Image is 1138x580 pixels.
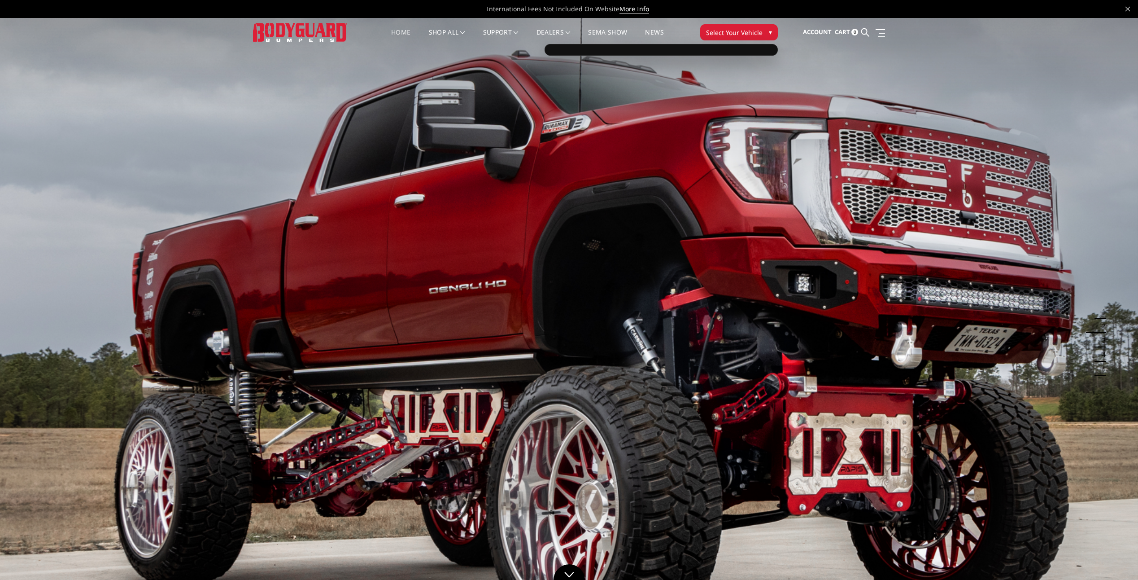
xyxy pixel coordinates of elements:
[483,29,519,47] a: Support
[1097,304,1106,319] button: 1 of 5
[835,28,850,36] span: Cart
[554,564,585,580] a: Click to Down
[588,29,627,47] a: SEMA Show
[391,29,410,47] a: Home
[835,20,858,44] a: Cart 0
[769,27,772,37] span: ▾
[536,29,571,47] a: Dealers
[803,20,832,44] a: Account
[1097,347,1106,362] button: 4 of 5
[1097,362,1106,376] button: 5 of 5
[851,29,858,35] span: 0
[429,29,465,47] a: shop all
[253,23,347,41] img: BODYGUARD BUMPERS
[1093,537,1138,580] iframe: Chat Widget
[1097,319,1106,333] button: 2 of 5
[619,4,649,13] a: More Info
[645,29,663,47] a: News
[700,24,778,40] button: Select Your Vehicle
[706,28,763,37] span: Select Your Vehicle
[1097,333,1106,347] button: 3 of 5
[803,28,832,36] span: Account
